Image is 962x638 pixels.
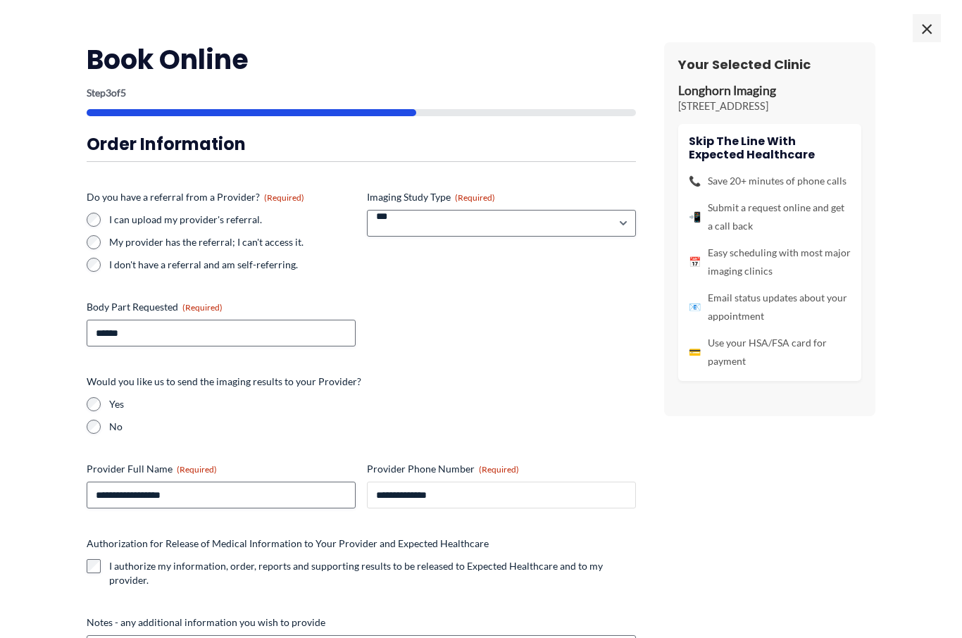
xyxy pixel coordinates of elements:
[689,289,851,325] li: Email status updates about your appointment
[87,375,361,389] legend: Would you like us to send the imaging results to your Provider?
[106,87,111,99] span: 3
[479,464,519,475] span: (Required)
[177,464,217,475] span: (Required)
[87,462,356,476] label: Provider Full Name
[109,559,636,587] label: I authorize my information, order, reports and supporting results to be released to Expected Heal...
[689,334,851,370] li: Use your HSA/FSA card for payment
[367,190,636,204] label: Imaging Study Type
[678,99,861,113] p: [STREET_ADDRESS]
[87,615,636,630] label: Notes - any additional information you wish to provide
[678,56,861,73] h3: Your Selected Clinic
[87,42,636,77] h2: Book Online
[87,300,356,314] label: Body Part Requested
[87,537,489,551] legend: Authorization for Release of Medical Information to Your Provider and Expected Healthcare
[455,192,495,203] span: (Required)
[87,190,304,204] legend: Do you have a referral from a Provider?
[689,253,701,271] span: 📅
[120,87,126,99] span: 5
[87,88,636,98] p: Step of
[689,244,851,280] li: Easy scheduling with most major imaging clinics
[689,343,701,361] span: 💳
[678,83,861,99] p: Longhorn Imaging
[109,235,356,249] label: My provider has the referral; I can't access it.
[87,133,636,155] h3: Order Information
[689,208,701,226] span: 📲
[109,213,356,227] label: I can upload my provider's referral.
[689,172,851,190] li: Save 20+ minutes of phone calls
[182,302,223,313] span: (Required)
[264,192,304,203] span: (Required)
[109,258,356,272] label: I don't have a referral and am self-referring.
[689,135,851,161] h4: Skip the line with Expected Healthcare
[109,420,636,434] label: No
[109,397,636,411] label: Yes
[689,298,701,316] span: 📧
[367,462,636,476] label: Provider Phone Number
[913,14,941,42] span: ×
[689,172,701,190] span: 📞
[689,199,851,235] li: Submit a request online and get a call back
